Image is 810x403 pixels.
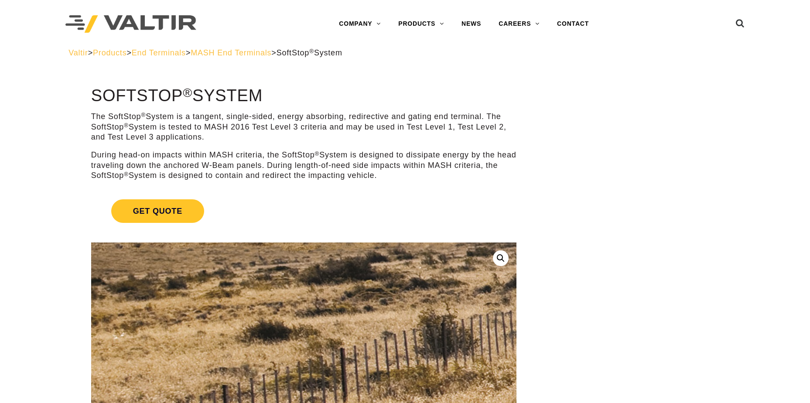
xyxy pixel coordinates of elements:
[183,85,192,99] sup: ®
[111,199,204,223] span: Get Quote
[309,48,314,55] sup: ®
[548,15,598,33] a: CONTACT
[124,171,129,178] sup: ®
[453,15,490,33] a: NEWS
[132,48,186,57] a: End Terminals
[330,15,390,33] a: COMPANY
[68,48,88,57] a: Valtir
[490,15,548,33] a: CAREERS
[91,189,516,233] a: Get Quote
[93,48,126,57] a: Products
[277,48,342,57] span: SoftStop System
[68,48,742,58] div: > > > >
[141,112,146,118] sup: ®
[390,15,453,33] a: PRODUCTS
[91,150,516,181] p: During head-on impacts within MASH criteria, the SoftStop System is designed to dissipate energy ...
[191,48,271,57] a: MASH End Terminals
[315,150,320,157] sup: ®
[65,15,196,33] img: Valtir
[91,87,516,105] h1: SoftStop System
[91,112,516,142] p: The SoftStop System is a tangent, single-sided, energy absorbing, redirective and gating end term...
[124,122,129,129] sup: ®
